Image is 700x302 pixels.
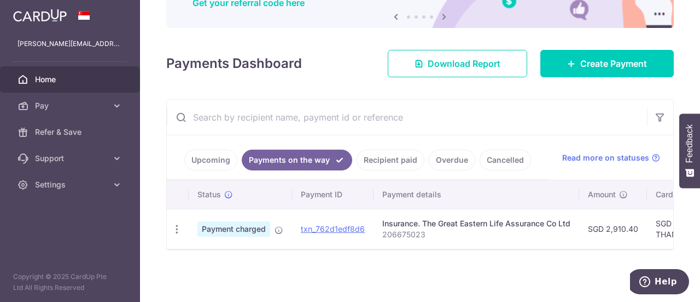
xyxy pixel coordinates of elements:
span: Read more on statuses [562,152,649,163]
span: Status [197,189,221,200]
div: Insurance. The Great Eastern Life Assurance Co Ltd [382,218,570,229]
a: Upcoming [184,150,237,170]
a: Create Payment [540,50,674,77]
a: Payments on the way [242,150,352,170]
span: Settings [35,179,107,190]
span: Feedback [685,124,695,163]
p: 206675023 [382,229,570,240]
a: Overdue [429,150,475,170]
a: Download Report [388,50,527,77]
iframe: Opens a widget where you can find more information [630,269,689,297]
button: Feedback - Show survey [679,113,700,188]
a: Recipient paid [357,150,424,170]
img: CardUp [13,9,67,22]
th: Payment ID [292,180,374,209]
a: Cancelled [480,150,531,170]
span: Home [35,74,107,85]
span: CardUp fee [656,189,697,200]
a: txn_762d1edf8d6 [301,224,365,233]
span: Create Payment [580,57,647,70]
span: Amount [588,189,616,200]
span: Support [35,153,107,164]
span: Payment charged [197,221,270,237]
span: Pay [35,100,107,111]
td: SGD 2,910.40 [579,209,647,249]
a: Read more on statuses [562,152,660,163]
p: [PERSON_NAME][EMAIL_ADDRESS][DOMAIN_NAME] [17,38,122,49]
span: Download Report [428,57,500,70]
span: Refer & Save [35,127,107,138]
h4: Payments Dashboard [166,54,302,73]
th: Payment details [374,180,579,209]
input: Search by recipient name, payment id or reference [167,100,647,135]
